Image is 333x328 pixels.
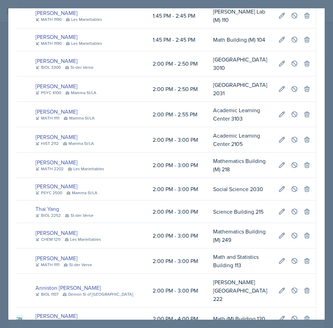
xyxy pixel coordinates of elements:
[208,102,273,127] td: Academic Learning Center 3103
[64,319,100,326] div: Les Mariettables
[147,153,208,178] td: 2:00 PM - 3:00 PM
[208,127,273,153] td: Academic Learning Center 2105
[35,166,64,172] div: MATH 2202
[65,90,96,96] div: Mamma SI/LA
[65,236,101,243] div: Les Mariettables
[63,291,133,297] div: Demon SI of [GEOGRAPHIC_DATA]
[35,262,59,268] div: MATH 1111
[208,51,273,76] td: [GEOGRAPHIC_DATA] 3010
[147,274,208,307] td: 2:00 PM - 3:00 PM
[147,76,208,102] td: 2:00 PM - 2:50 PM
[147,127,208,153] td: 2:00 PM - 3:00 PM
[35,107,78,116] a: [PERSON_NAME]
[35,16,62,23] div: MATH 1190
[66,40,102,47] div: Les Mariettables
[35,82,78,90] a: [PERSON_NAME]
[35,182,78,190] a: [PERSON_NAME]
[35,312,78,320] a: [PERSON_NAME]
[35,319,59,326] div: MATH 1111
[35,140,59,147] div: HIST 2112
[208,223,273,248] td: Mathematics Building (M) 249
[35,158,78,166] a: [PERSON_NAME]
[208,274,273,307] td: [PERSON_NAME][GEOGRAPHIC_DATA] 222
[147,51,208,76] td: 2:00 PM - 2:50 PM
[35,40,62,47] div: MATH 1190
[35,284,101,292] a: Anniston [PERSON_NAME]
[64,115,95,121] div: Mamma SI/LA
[147,200,208,223] td: 2:00 PM - 3:00 PM
[147,3,208,28] td: 1:45 PM - 2:45 PM
[64,262,92,268] div: SI-der Verse
[208,178,273,200] td: Social Science 2030
[35,33,78,41] a: [PERSON_NAME]
[35,254,78,262] a: [PERSON_NAME]
[65,64,94,71] div: SI-der Verse
[208,153,273,178] td: Mathematics Building (M) 218
[65,212,94,219] div: SI-der Verse
[35,236,60,243] div: CHEM 1211
[208,248,273,274] td: Math and Statistics Building 113
[63,140,94,147] div: Mamma SI/LA
[66,16,102,23] div: Les Mariettables
[66,190,97,196] div: Mamma SI/LA
[208,76,273,102] td: [GEOGRAPHIC_DATA] 2031
[208,200,273,223] td: Science Building 215
[35,115,59,121] div: MATH 1111
[147,178,208,200] td: 2:00 PM - 3:00 PM
[147,223,208,248] td: 2:00 PM - 3:00 PM
[35,212,61,219] div: BIOL 2252
[208,3,273,28] td: [PERSON_NAME] Lab (M) 110
[35,90,61,96] div: PSYC 4100
[35,64,61,71] div: BIOL 3300
[35,291,58,297] div: BIOL 1107
[35,9,78,17] a: [PERSON_NAME]
[35,205,59,213] a: Thai Yang
[208,28,273,51] td: Math Building (M) 104
[68,166,104,172] div: Les Mariettables
[147,248,208,274] td: 2:00 PM - 3:00 PM
[147,102,208,127] td: 2:00 PM - 2:55 PM
[35,57,78,65] a: [PERSON_NAME]
[35,229,78,237] a: [PERSON_NAME]
[35,133,78,141] a: [PERSON_NAME]
[35,190,62,196] div: PSYC 2500
[147,28,208,51] td: 1:45 PM - 2:45 PM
